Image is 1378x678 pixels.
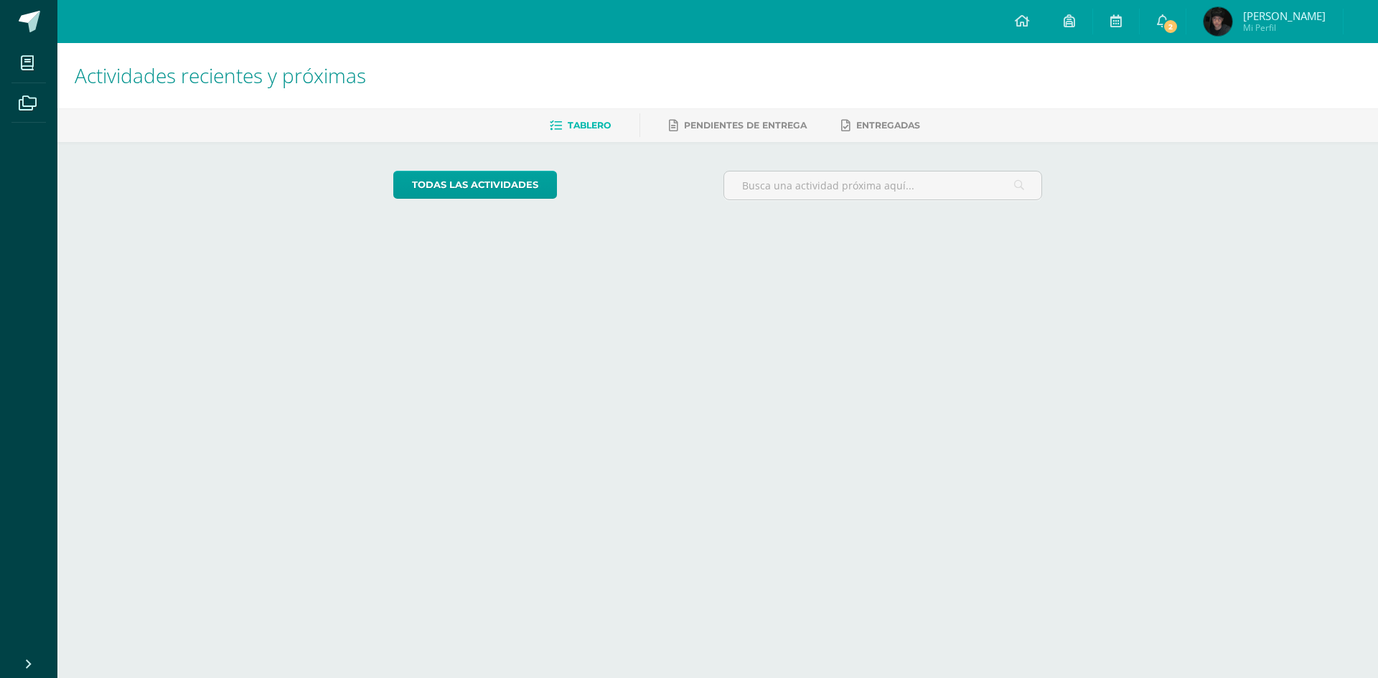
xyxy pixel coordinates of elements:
[75,62,366,89] span: Actividades recientes y próximas
[1163,19,1178,34] span: 2
[1243,22,1326,34] span: Mi Perfil
[841,114,920,137] a: Entregadas
[1204,7,1232,36] img: d723f480a93857577efc22627a0b9ad7.png
[568,120,611,131] span: Tablero
[1243,9,1326,23] span: [PERSON_NAME]
[669,114,807,137] a: Pendientes de entrega
[684,120,807,131] span: Pendientes de entrega
[856,120,920,131] span: Entregadas
[724,171,1042,199] input: Busca una actividad próxima aquí...
[550,114,611,137] a: Tablero
[393,171,557,199] a: todas las Actividades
